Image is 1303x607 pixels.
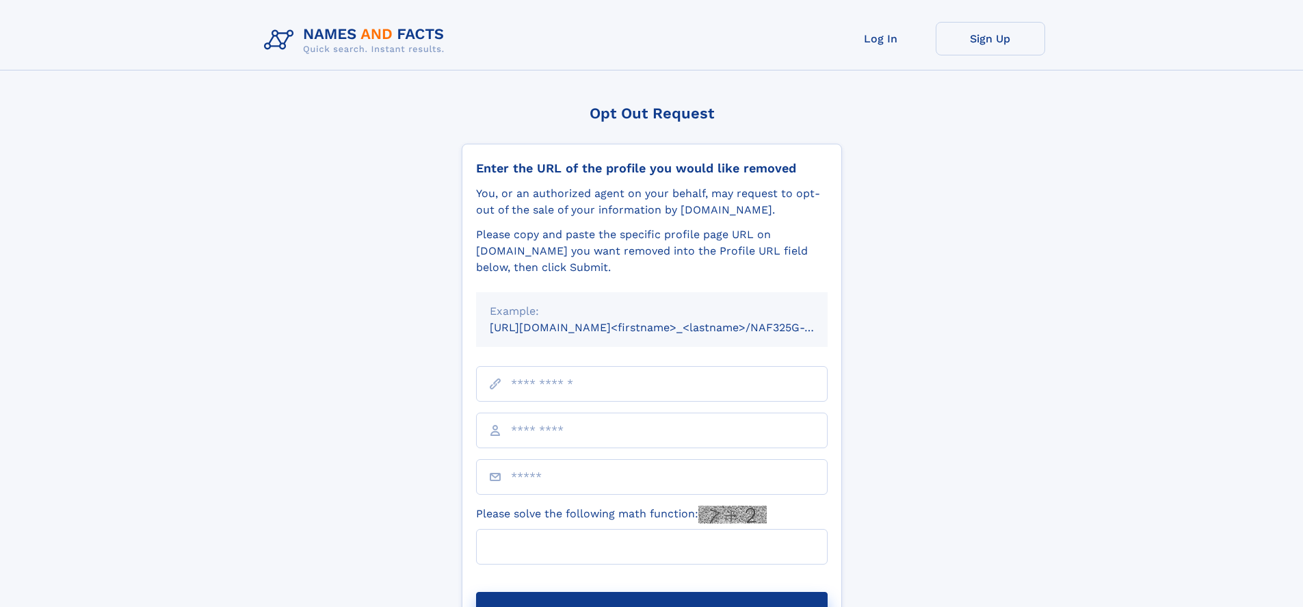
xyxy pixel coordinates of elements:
[826,22,936,55] a: Log In
[462,105,842,122] div: Opt Out Request
[476,161,828,176] div: Enter the URL of the profile you would like removed
[259,22,456,59] img: Logo Names and Facts
[490,321,854,334] small: [URL][DOMAIN_NAME]<firstname>_<lastname>/NAF325G-xxxxxxxx
[936,22,1045,55] a: Sign Up
[476,185,828,218] div: You, or an authorized agent on your behalf, may request to opt-out of the sale of your informatio...
[476,506,767,524] label: Please solve the following math function:
[490,303,814,320] div: Example:
[476,227,828,276] div: Please copy and paste the specific profile page URL on [DOMAIN_NAME] you want removed into the Pr...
